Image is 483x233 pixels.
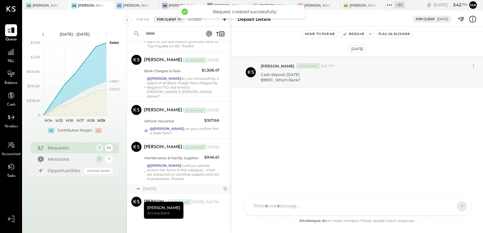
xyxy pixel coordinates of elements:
[144,202,183,219] div: [PERSON_NAME]
[78,3,104,8] div: [PERSON_NAME]'s Atlanta
[0,24,22,43] a: Queue
[302,30,337,38] button: Move to for me
[304,3,331,8] div: [PERSON_NAME] Downtown
[340,30,367,38] button: Resolve
[8,59,15,64] span: P&L
[147,210,170,216] span: Accountant
[437,17,448,21] div: [DATE]
[116,3,122,9] div: VC
[133,16,152,23] div: For Me
[261,63,294,69] span: [PERSON_NAME]
[31,40,40,45] text: $1.5M
[38,113,40,117] text: 0
[144,68,200,74] div: Bank Charges & Fees
[462,3,468,7] span: pm
[449,2,461,8] span: 3 : 42
[343,3,349,9] div: GC
[33,3,59,8] div: [PERSON_NAME] Seaport
[162,3,168,9] div: HN
[123,3,149,8] div: [PERSON_NAME] Confections - [GEOGRAPHIC_DATA]
[7,102,15,108] span: Cash
[4,80,18,86] span: Balance
[4,124,18,130] span: Vendors
[7,173,15,179] span: Tasks
[434,2,468,8] div: [DATE]
[0,68,22,86] a: Balance
[31,55,40,59] text: $1.2M
[183,145,206,149] div: Accountant
[150,126,219,135] div: can you confirm this is state farm?
[426,2,432,8] div: copy link
[147,35,219,48] div: confirmed we can go back to Jan and rebook gratuities here to Tips Payable on BS. Thanks!
[27,84,40,88] text: $616.3K
[65,118,73,123] text: W36
[204,154,219,160] div: $946.61
[95,128,102,133] div: -
[183,58,206,62] div: Accountant
[48,128,54,133] div: +
[26,3,32,9] div: GS
[191,9,298,15] div: Request created successfully
[183,108,206,113] div: Accountant
[469,1,477,9] button: Ma
[238,16,271,22] div: Deposit details
[253,3,258,9] div: GB
[71,3,77,9] div: HA
[150,126,184,131] strong: @[PERSON_NAME]
[110,40,119,45] text: Sales
[0,90,22,108] a: Cash
[55,118,63,123] text: W35
[261,77,301,83] div: $9900 , Which Bank?
[297,64,319,68] div: Accountant
[416,17,435,21] div: For Client
[110,79,119,83] text: Labor
[0,161,22,179] a: Tasks
[169,200,191,204] div: Accountant
[185,16,205,23] div: Closed
[207,145,219,150] div: [DATE]
[144,57,182,63] div: [PERSON_NAME]
[144,199,167,205] div: [PERSON_NAME]
[27,69,40,74] text: $924.5K
[96,155,103,163] div: 1
[169,3,195,8] div: [PERSON_NAME]'s Nashville
[84,168,113,174] div: Coming Soon
[207,108,219,113] div: [DATE]
[147,163,219,181] div: could you please review the items in this category - most are restaurant or cleaning supplies and...
[204,117,219,124] div: $307.66
[214,3,240,8] div: [PERSON_NAME] Back Bay
[147,76,219,98] div: do you mind pulling a report of all Bank charge fees charged by Regions YTD and send to [PERSON_N...
[261,72,301,83] p: Cash deposit [DATE]
[177,17,181,22] span: +1
[143,186,221,191] div: [DATE]
[376,30,412,38] button: Flag as Blocker
[321,64,334,69] span: 3:42 PM
[97,118,105,123] text: W39
[27,98,40,103] text: $308.2K
[147,76,181,81] strong: @[PERSON_NAME]
[48,167,81,174] div: Opportunities
[86,118,94,123] text: W38
[259,3,285,8] div: [PERSON_NAME] [GEOGRAPHIC_DATA]
[144,155,202,161] div: Maintenance & Facility Supplies
[96,144,103,152] div: 1
[207,58,219,63] div: [DATE]
[144,118,202,124] div: Vehicle Insurance
[154,16,184,23] div: For Client
[207,3,213,9] div: GB
[110,87,120,91] text: COGS
[192,200,219,205] div: [DATE], 3:42 PM
[144,144,182,150] div: [PERSON_NAME]
[76,118,84,123] text: W37
[223,186,228,191] div: 1
[0,46,22,64] a: P&L
[45,118,53,123] text: W34
[394,1,405,9] div: + 30
[0,111,22,130] a: Vendors
[105,144,113,152] div: 24
[5,37,17,43] span: Queue
[0,139,22,157] a: Accountant
[57,128,92,133] div: Contribution Margin
[349,45,366,53] div: [DATE]
[147,163,181,168] strong: @[PERSON_NAME]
